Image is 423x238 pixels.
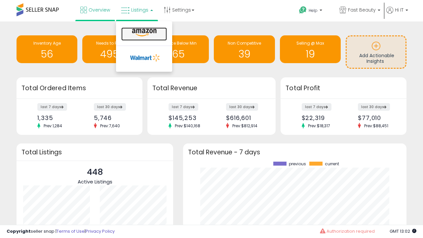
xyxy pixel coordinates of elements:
span: Hi IT [395,7,404,13]
h3: Total Ordered Items [21,84,137,93]
label: last 30 days [358,103,390,111]
a: Add Actionable Insights [347,36,405,68]
p: 448 [78,166,112,178]
a: Hi IT [386,7,408,21]
span: current [325,162,339,166]
h1: 4956 [86,49,140,59]
span: Needs to Reprice [96,40,130,46]
span: Prev: $88,451 [361,123,392,129]
div: $22,319 [302,114,339,121]
label: last 7 days [37,103,67,111]
label: last 30 days [226,103,258,111]
label: last 30 days [94,103,126,111]
span: previous [289,162,306,166]
h3: Total Profit [286,84,402,93]
span: Inventory Age [33,40,61,46]
span: BB Price Below Min [160,40,197,46]
span: Prev: $18,317 [305,123,333,129]
div: 5,746 [94,114,131,121]
i: Get Help [299,6,307,14]
h3: Total Revenue - 7 days [188,150,402,155]
a: Help [294,1,333,21]
span: Non Competitive [228,40,261,46]
h1: 39 [217,49,271,59]
span: Active Listings [78,178,112,185]
h1: 19 [283,49,337,59]
h3: Total Revenue [152,84,271,93]
span: Add Actionable Insights [359,52,394,65]
span: Listings [131,7,148,13]
div: $145,253 [169,114,207,121]
a: Selling @ Max 19 [280,35,341,63]
span: Help [309,8,318,13]
a: Inventory Age 56 [17,35,77,63]
span: Prev: 7,640 [97,123,123,129]
h3: Total Listings [21,150,168,155]
span: Overview [89,7,110,13]
a: Non Competitive 39 [214,35,275,63]
span: 2025-08-17 13:02 GMT [390,228,416,234]
div: $77,010 [358,114,395,121]
span: Prev: $140,168 [172,123,204,129]
span: Fast Beauty [348,7,376,13]
a: Needs to Reprice 4956 [82,35,143,63]
h1: 56 [20,49,74,59]
span: Selling @ Max [296,40,324,46]
div: $616,601 [226,114,264,121]
span: Prev: $812,914 [229,123,261,129]
a: Privacy Policy [86,228,115,234]
div: seller snap | | [7,228,115,235]
label: last 7 days [169,103,198,111]
span: Prev: 1,284 [40,123,65,129]
a: Terms of Use [57,228,85,234]
label: last 7 days [302,103,331,111]
a: BB Price Below Min 65 [148,35,209,63]
h1: 65 [151,49,206,59]
strong: Copyright [7,228,31,234]
div: 1,335 [37,114,74,121]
